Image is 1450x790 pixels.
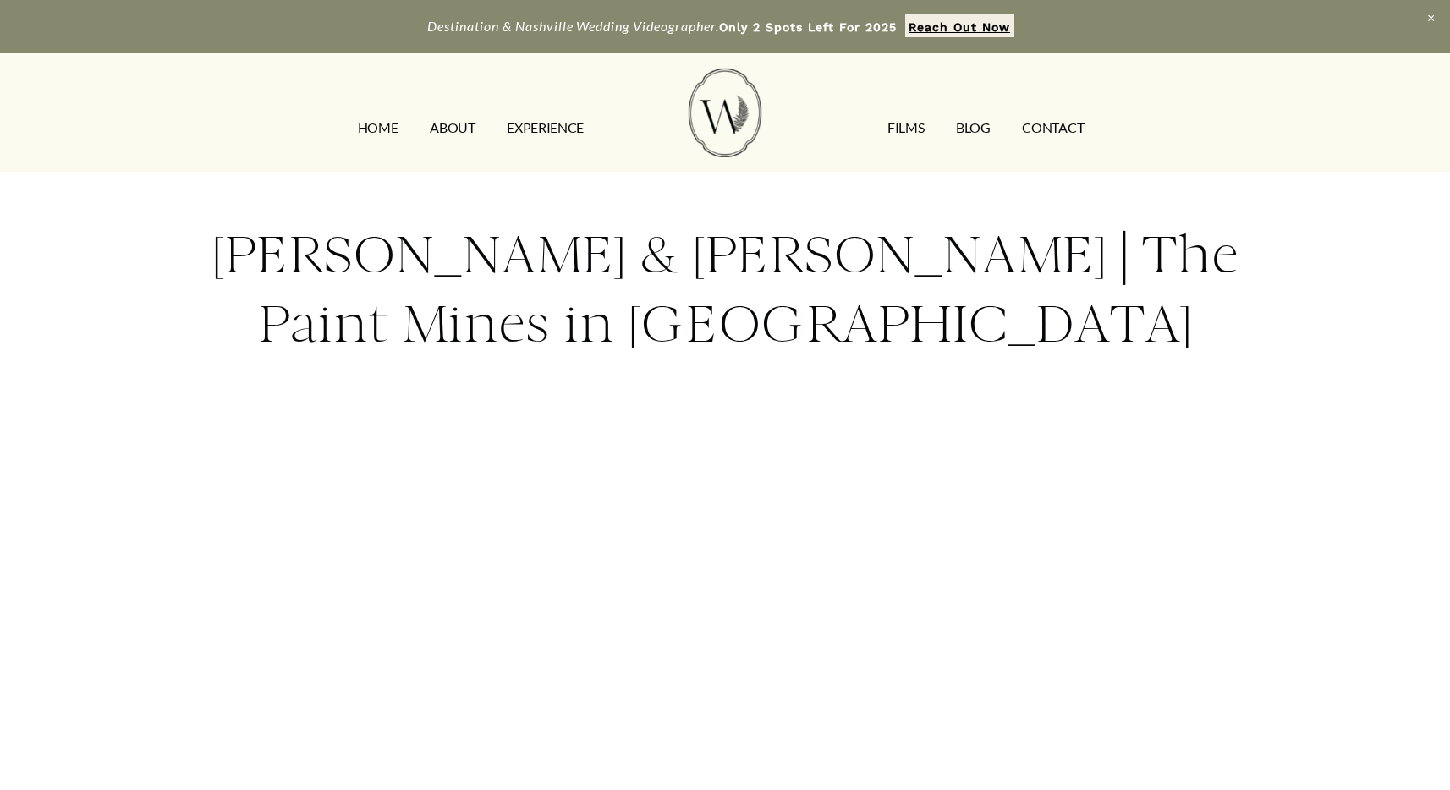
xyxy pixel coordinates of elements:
[905,14,1014,37] a: Reach Out Now
[689,69,761,157] img: Wild Fern Weddings
[1022,115,1084,142] a: CONTACT
[909,20,1010,34] strong: Reach Out Now
[358,115,398,142] a: HOME
[507,115,584,142] a: EXPERIENCE
[956,115,991,142] a: Blog
[887,115,924,142] a: FILMS
[430,115,475,142] a: ABOUT
[168,220,1282,359] h2: [PERSON_NAME] & [PERSON_NAME] | The Paint Mines in [GEOGRAPHIC_DATA]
